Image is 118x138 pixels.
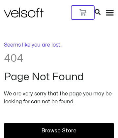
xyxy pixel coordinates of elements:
[4,90,114,106] p: We are very sorry that the page you may be looking for can not be found.
[42,127,76,135] span: Browse Store
[4,8,44,17] img: Velsoft Training Materials
[105,8,114,17] div: Menu Toggle
[4,53,114,64] h2: 404
[4,41,114,49] p: Seems like you are lost..
[4,71,114,83] h2: Page Not Found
